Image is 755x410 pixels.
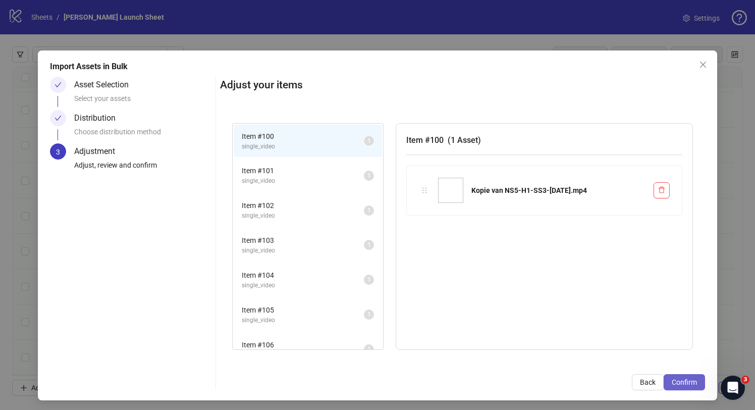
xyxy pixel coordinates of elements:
span: holder [421,187,428,194]
sup: 1 [364,206,374,216]
span: 1 [367,346,371,353]
span: 3 [741,376,749,384]
span: single_video [242,142,364,151]
div: Import Assets in Bulk [50,61,705,73]
span: single_video [242,176,364,186]
span: 1 [367,276,371,283]
h3: Item # 100 [406,134,682,146]
div: Asset Selection [74,77,137,93]
div: Distribution [74,110,124,126]
button: Delete [654,182,670,198]
button: Confirm [664,374,705,390]
h2: Adjust your items [220,77,705,93]
sup: 1 [364,136,374,146]
sup: 1 [364,275,374,285]
span: single_video [242,281,364,290]
sup: 1 [364,344,374,354]
span: Item # 100 [242,131,364,142]
button: Back [632,374,664,390]
div: Adjust, review and confirm [74,160,211,177]
span: single_video [242,316,364,325]
div: Adjustment [74,143,123,160]
span: Item # 106 [242,339,364,350]
span: 3 [56,148,60,156]
span: 1 [367,172,371,179]
div: holder [419,185,430,196]
span: ( 1 Asset ) [448,135,481,145]
span: Confirm [672,378,697,386]
span: 1 [367,207,371,214]
span: 1 [367,241,371,248]
span: Item # 101 [242,165,364,176]
span: Back [640,378,656,386]
span: Item # 104 [242,270,364,281]
span: Item # 103 [242,235,364,246]
sup: 1 [364,240,374,250]
span: Item # 102 [242,200,364,211]
sup: 1 [364,171,374,181]
span: 1 [367,137,371,144]
img: Kopie van NS5-H1-SS3-OCT10.mp4 [438,178,463,203]
span: check [55,81,62,88]
sup: 1 [364,310,374,320]
span: check [55,115,62,122]
div: Select your assets [74,93,211,110]
span: delete [658,186,665,193]
span: single_video [242,246,364,255]
span: Item # 105 [242,304,364,316]
span: single_video [242,211,364,221]
span: 1 [367,311,371,318]
div: Choose distribution method [74,126,211,143]
span: close [699,61,707,69]
iframe: Intercom live chat [721,376,745,400]
button: Close [695,57,711,73]
div: Kopie van NS5-H1-SS3-[DATE].mp4 [471,185,645,196]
